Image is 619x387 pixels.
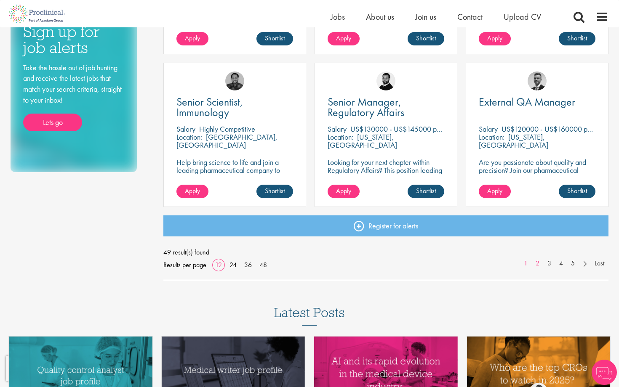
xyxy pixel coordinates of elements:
[199,124,255,134] p: Highly Competitive
[163,259,206,271] span: Results per page
[212,260,225,269] a: 12
[559,32,595,45] a: Shortlist
[274,305,345,326] h3: Latest Posts
[487,186,502,195] span: Apply
[328,158,444,190] p: Looking for your next chapter within Regulatory Affairs? This position leading projects and worki...
[331,11,345,22] a: Jobs
[408,185,444,198] a: Shortlist
[479,132,504,142] span: Location:
[457,11,483,22] a: Contact
[336,186,351,195] span: Apply
[163,215,609,236] a: Register for alerts
[256,32,293,45] a: Shortlist
[328,32,360,45] a: Apply
[328,132,397,150] p: [US_STATE], [GEOGRAPHIC_DATA]
[504,11,541,22] a: Upload CV
[328,95,404,119] span: Senior Manager, Regulatory Affairs
[176,158,293,198] p: Help bring science to life and join a leading pharmaceutical company to play a key role in delive...
[590,259,608,268] a: Last
[23,114,82,131] a: Lets go
[23,24,124,56] h3: Sign up for job alerts
[328,132,353,142] span: Location:
[502,124,614,134] p: US$120000 - US$160000 per annum
[479,95,575,109] span: External QA Manager
[479,124,498,134] span: Salary
[592,360,617,385] img: Chatbot
[176,95,243,119] span: Senior Scientist, Immunology
[225,72,244,90] img: Mike Raletz
[256,260,270,269] a: 48
[567,259,579,268] a: 5
[350,124,463,134] p: US$130000 - US$145000 per annum
[185,34,200,42] span: Apply
[479,132,548,150] p: [US_STATE], [GEOGRAPHIC_DATA]
[479,158,595,198] p: Are you passionate about quality and precision? Join our pharmaceutical client and help ensure to...
[479,32,511,45] a: Apply
[176,124,195,134] span: Salary
[176,32,208,45] a: Apply
[479,185,511,198] a: Apply
[176,185,208,198] a: Apply
[176,132,202,142] span: Location:
[176,97,293,118] a: Senior Scientist, Immunology
[23,62,124,132] div: Take the hassle out of job hunting and receive the latest jobs that match your search criteria, s...
[336,34,351,42] span: Apply
[487,34,502,42] span: Apply
[185,186,200,195] span: Apply
[176,132,277,150] p: [GEOGRAPHIC_DATA], [GEOGRAPHIC_DATA]
[256,185,293,198] a: Shortlist
[559,185,595,198] a: Shortlist
[227,260,240,269] a: 24
[520,259,532,268] a: 1
[328,124,347,134] span: Salary
[531,259,544,268] a: 2
[555,259,567,268] a: 4
[241,260,255,269] a: 36
[415,11,436,22] a: Join us
[528,72,547,90] img: Alex Bill
[376,72,395,90] img: Nick Walker
[163,246,609,259] span: 49 result(s) found
[366,11,394,22] a: About us
[479,97,595,107] a: External QA Manager
[328,185,360,198] a: Apply
[543,259,555,268] a: 3
[408,32,444,45] a: Shortlist
[328,97,444,118] a: Senior Manager, Regulatory Affairs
